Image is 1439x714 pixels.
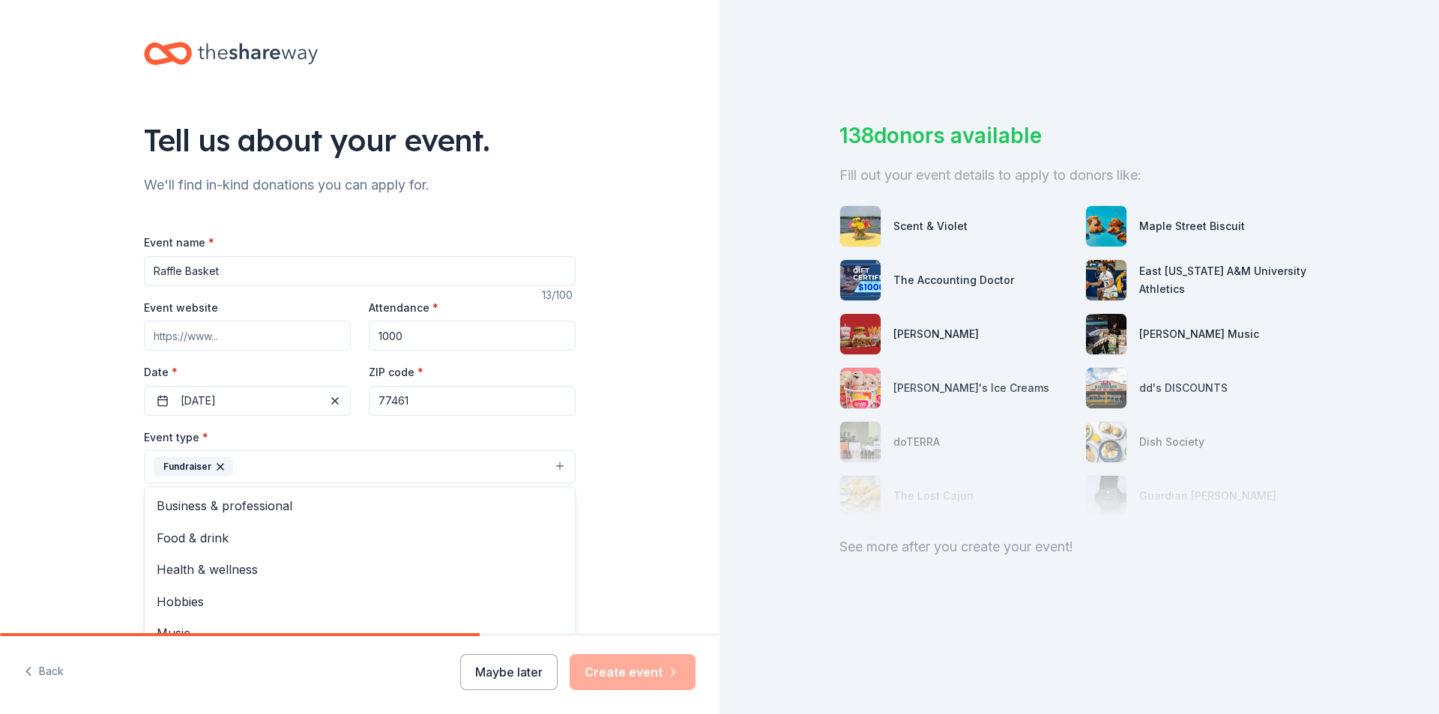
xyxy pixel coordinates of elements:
[157,528,563,548] span: Food & drink
[157,560,563,579] span: Health & wellness
[157,592,563,611] span: Hobbies
[154,457,233,476] div: Fundraiser
[144,450,576,483] button: Fundraiser
[157,623,563,643] span: Music
[157,496,563,515] span: Business & professional
[144,486,576,666] div: Fundraiser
